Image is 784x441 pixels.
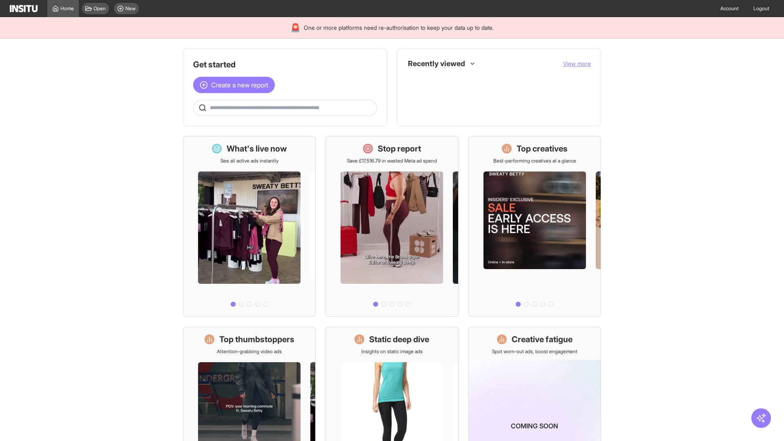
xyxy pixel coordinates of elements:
p: See all active ads instantly [220,158,278,164]
a: Stop reportSave £17,516.79 in wasted Meta ad spend [325,136,458,317]
button: View more [563,60,591,68]
h1: Top creatives [517,143,568,154]
a: Top creativesBest-performing creatives at a glance [468,136,601,317]
h1: Get started [193,59,377,70]
p: Save £17,516.79 in wasted Meta ad spend [347,158,437,164]
button: Create a new report [193,77,275,93]
div: 🚨 [290,22,301,33]
span: Home [60,5,74,12]
a: What's live nowSee all active ads instantly [183,136,316,317]
h1: Top thumbstoppers [219,334,294,345]
h1: What's live now [227,143,287,154]
span: One or more platforms need re-authorisation to keep your data up to date. [304,24,494,32]
h1: Static deep dive [369,334,429,345]
img: Logo [10,5,38,12]
span: Open [94,5,106,12]
h1: Stop report [378,143,421,154]
span: Create a new report [211,80,268,90]
span: View more [563,60,591,67]
p: Insights on static image ads [361,348,423,355]
p: Attention-grabbing video ads [217,348,282,355]
span: New [125,5,136,12]
p: Best-performing creatives at a glance [493,158,576,164]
